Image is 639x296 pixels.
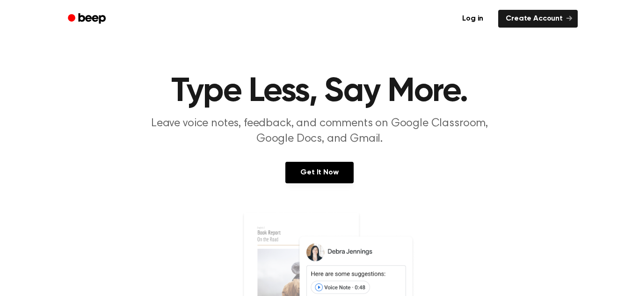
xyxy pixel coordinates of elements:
h1: Type Less, Say More. [80,75,559,108]
a: Log in [453,8,493,29]
a: Get It Now [285,162,353,183]
p: Leave voice notes, feedback, and comments on Google Classroom, Google Docs, and Gmail. [140,116,499,147]
a: Create Account [498,10,578,28]
a: Beep [61,10,114,28]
